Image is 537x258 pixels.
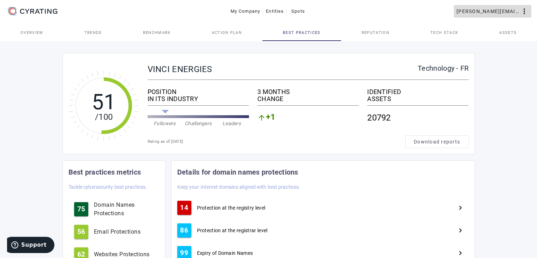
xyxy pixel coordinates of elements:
span: Action Plan [211,31,242,35]
div: 3 MONTHS [257,88,359,95]
span: Trends [84,31,102,35]
div: IN ITS INDUSTRY [148,95,249,102]
g: CYRATING [20,9,58,14]
mat-icon: more_vert [520,7,529,16]
span: 99 [180,250,188,257]
button: Entities [263,5,287,18]
div: Domain Names Protections [94,201,154,218]
button: 56Email Protections [68,222,160,242]
div: Challengers [181,120,215,127]
span: 75 [77,206,85,213]
iframe: Opens a widget where you can find more information [7,237,54,254]
button: Next [452,199,469,216]
button: Spots [287,5,309,18]
button: [PERSON_NAME][EMAIL_ADDRESS][DOMAIN_NAME] [454,5,531,18]
span: Spots [291,6,305,17]
button: Download reports [405,135,469,148]
mat-card-subtitle: Keep your Internet domains aligned with best practices. [177,183,300,191]
button: 75Domain Names Protections [68,199,160,219]
span: My Company [231,6,261,17]
div: 20792 [367,109,469,127]
div: Leaders [215,120,249,127]
div: Email Protections [94,228,154,236]
button: Next [452,222,469,239]
span: Download reports [414,138,460,145]
mat-icon: Next [456,249,465,257]
span: Benchmark [143,31,171,35]
mat-card-title: Details for domain names protections [177,166,298,178]
span: Protection at the registry level [197,204,265,211]
span: +1 [266,113,276,122]
div: VINCI ENERGIES [148,65,418,74]
span: 14 [180,204,188,211]
tspan: /100 [95,112,112,122]
span: 86 [180,227,188,234]
span: 62 [77,251,85,258]
div: ASSETS [367,95,469,102]
span: Entities [266,6,284,17]
div: Rating as of [DATE] [148,138,405,145]
span: Reputation [362,31,389,35]
mat-icon: Next [456,204,465,212]
span: 56 [77,228,85,235]
div: CHANGE [257,95,359,102]
span: Overview [20,31,43,35]
button: My Company [228,5,263,18]
span: Tech Stack [430,31,458,35]
mat-icon: arrow_upward [257,113,266,122]
span: [PERSON_NAME][EMAIL_ADDRESS][DOMAIN_NAME] [457,6,520,17]
mat-card-subtitle: Tackle cybersecurity best practices. [68,183,147,191]
span: Protection at the registrar level [197,227,268,234]
div: POSITION [148,88,249,95]
span: Best practices [283,31,320,35]
div: IDENTIFIED [367,88,469,95]
span: Expiry of Domain Names [197,250,253,257]
div: Followers [148,120,181,127]
mat-card-title: Best practices metrics [68,166,141,178]
mat-icon: Next [456,226,465,235]
div: Technology - FR [418,65,469,72]
tspan: 51 [91,89,116,115]
span: Assets [499,31,517,35]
